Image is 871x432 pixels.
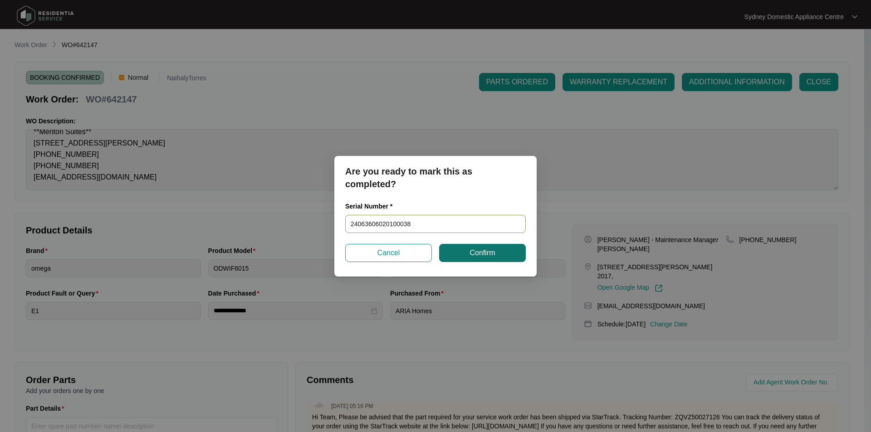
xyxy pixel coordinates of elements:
p: Are you ready to mark this as [345,165,526,178]
button: Confirm [439,244,526,262]
span: Cancel [377,248,400,258]
button: Cancel [345,244,432,262]
span: Confirm [470,248,495,258]
p: completed? [345,178,526,190]
label: Serial Number * [345,202,399,211]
